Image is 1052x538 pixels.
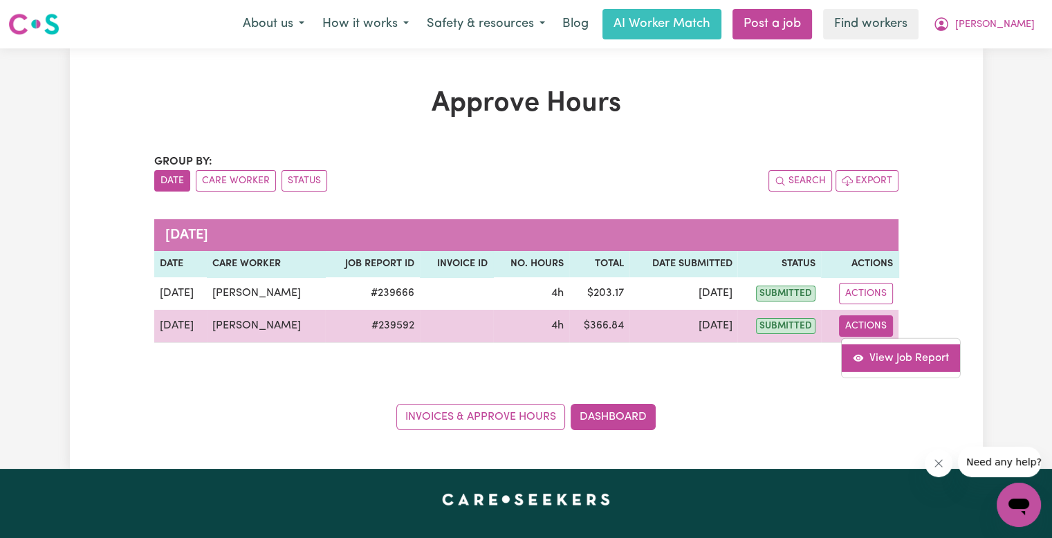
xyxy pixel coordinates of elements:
caption: [DATE] [154,219,898,251]
th: Care worker [207,251,324,277]
button: About us [234,10,313,39]
td: [DATE] [629,277,737,310]
td: [DATE] [154,310,207,343]
th: Job Report ID [325,251,420,277]
td: [PERSON_NAME] [207,310,324,343]
button: How it works [313,10,418,39]
td: [DATE] [629,310,737,343]
div: Actions [841,337,961,378]
a: AI Worker Match [602,9,721,39]
iframe: Message from company [958,447,1041,477]
th: Date Submitted [629,251,737,277]
button: sort invoices by paid status [282,170,327,192]
td: $ 366.84 [569,310,630,343]
a: Post a job [732,9,812,39]
a: Dashboard [571,404,656,430]
td: [PERSON_NAME] [207,277,324,310]
button: Export [836,170,898,192]
th: Actions [821,251,898,277]
a: Invoices & Approve Hours [396,404,565,430]
th: No. Hours [493,251,569,277]
td: $ 203.17 [569,277,630,310]
span: submitted [756,318,815,334]
span: 4 hours [551,320,564,331]
a: Blog [554,9,597,39]
th: Date [154,251,207,277]
img: Careseekers logo [8,12,59,37]
td: # 239666 [325,277,420,310]
th: Invoice ID [420,251,492,277]
button: Actions [839,283,893,304]
span: [PERSON_NAME] [955,17,1035,33]
button: sort invoices by care worker [196,170,276,192]
a: Find workers [823,9,919,39]
td: [DATE] [154,277,207,310]
button: My Account [924,10,1044,39]
th: Status [737,251,821,277]
iframe: Button to launch messaging window [997,483,1041,527]
span: submitted [756,286,815,302]
button: Actions [839,315,893,337]
iframe: Close message [925,449,952,477]
a: View job report 239592 [842,344,960,371]
td: # 239592 [325,310,420,343]
span: 4 hours [551,288,564,299]
span: Need any help? [8,10,84,21]
a: Careseekers home page [442,494,610,505]
button: sort invoices by date [154,170,190,192]
span: Group by: [154,156,212,167]
a: Careseekers logo [8,8,59,40]
h1: Approve Hours [154,87,898,120]
button: Search [768,170,832,192]
button: Safety & resources [418,10,554,39]
th: Total [569,251,630,277]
